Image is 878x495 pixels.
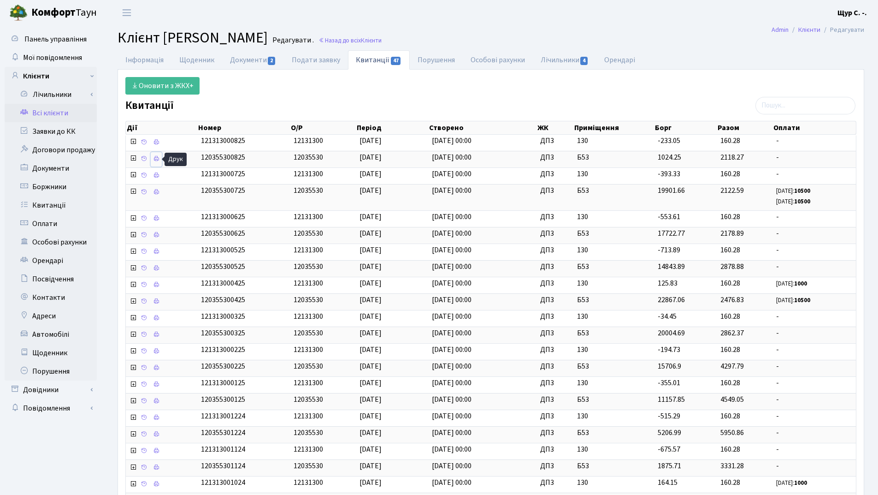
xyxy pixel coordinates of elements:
[359,477,382,488] span: [DATE]
[794,280,807,288] b: 1000
[776,428,852,438] span: -
[794,187,810,195] b: 10500
[118,27,268,48] span: Клієнт [PERSON_NAME]
[5,141,97,159] a: Договори продажу
[837,8,867,18] b: Щур С. -.
[294,185,323,196] span: 12035530
[359,378,382,388] span: [DATE]
[577,477,650,488] span: 130
[432,228,471,239] span: [DATE] 00:00
[776,378,852,388] span: -
[294,152,323,162] span: 12035530
[573,121,654,134] th: Приміщення
[720,461,744,471] span: 3331.28
[432,212,471,222] span: [DATE] 00:00
[755,97,855,114] input: Пошук...
[720,428,744,438] span: 5950.86
[359,411,382,421] span: [DATE]
[294,328,323,338] span: 12035530
[201,477,245,488] span: 121313001024
[294,295,323,305] span: 12035530
[359,361,382,371] span: [DATE]
[5,122,97,141] a: Заявки до КК
[794,296,810,304] b: 10500
[24,34,87,44] span: Панель управління
[658,311,677,322] span: -34.45
[31,5,76,20] b: Комфорт
[540,311,570,322] span: ДП3
[776,328,852,339] span: -
[432,185,471,196] span: [DATE] 00:00
[776,212,852,222] span: -
[201,245,245,255] span: 121313000525
[658,361,681,371] span: 15706.9
[5,251,97,270] a: Орендарі
[720,169,740,179] span: 160.28
[359,278,382,288] span: [DATE]
[294,345,323,355] span: 12131300
[11,85,97,104] a: Лічильники
[359,428,382,438] span: [DATE]
[294,461,323,471] span: 12035530
[359,136,382,146] span: [DATE]
[776,280,807,288] small: [DATE]:
[540,262,570,272] span: ДП3
[201,278,245,288] span: 121313000425
[359,152,382,162] span: [DATE]
[540,394,570,405] span: ДП3
[294,228,323,239] span: 12035530
[658,345,680,355] span: -194.73
[432,278,471,288] span: [DATE] 00:00
[540,136,570,146] span: ДП3
[432,295,471,305] span: [DATE] 00:00
[776,394,852,405] span: -
[658,295,685,305] span: 22867.06
[201,394,245,405] span: 120355300125
[5,215,97,233] a: Оплати
[201,345,245,355] span: 121313000225
[540,477,570,488] span: ДП3
[284,50,348,70] a: Подати заявку
[540,212,570,222] span: ДП3
[9,4,28,22] img: logo.png
[577,394,650,405] span: Б53
[5,399,97,417] a: Повідомлення
[126,121,197,134] th: Дії
[772,121,856,134] th: Оплати
[720,262,744,272] span: 2878.88
[577,361,650,372] span: Б53
[410,50,463,70] a: Порушення
[294,311,323,322] span: 12131300
[533,50,596,70] a: Лічильники
[268,57,275,65] span: 2
[577,378,650,388] span: 130
[658,328,685,338] span: 20004.69
[201,228,245,239] span: 120355300625
[720,361,744,371] span: 4297.79
[432,394,471,405] span: [DATE] 00:00
[222,50,284,70] a: Документи
[776,197,810,206] small: [DATE]:
[271,36,314,45] small: Редагувати .
[720,228,744,239] span: 2178.89
[201,169,245,179] span: 121313000725
[540,169,570,179] span: ДП3
[720,245,740,255] span: 160.28
[201,212,245,222] span: 121313000625
[658,136,680,146] span: -233.05
[197,121,289,134] th: Номер
[294,361,323,371] span: 12035530
[776,361,852,372] span: -
[359,212,382,222] span: [DATE]
[540,411,570,422] span: ДП3
[361,36,382,45] span: Клієнти
[540,245,570,256] span: ДП3
[577,136,650,146] span: 130
[5,233,97,251] a: Особові рахунки
[658,394,685,405] span: 11157.85
[577,212,650,222] span: 130
[776,479,807,487] small: [DATE]:
[658,428,681,438] span: 5206.99
[540,152,570,163] span: ДП3
[577,152,650,163] span: Б53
